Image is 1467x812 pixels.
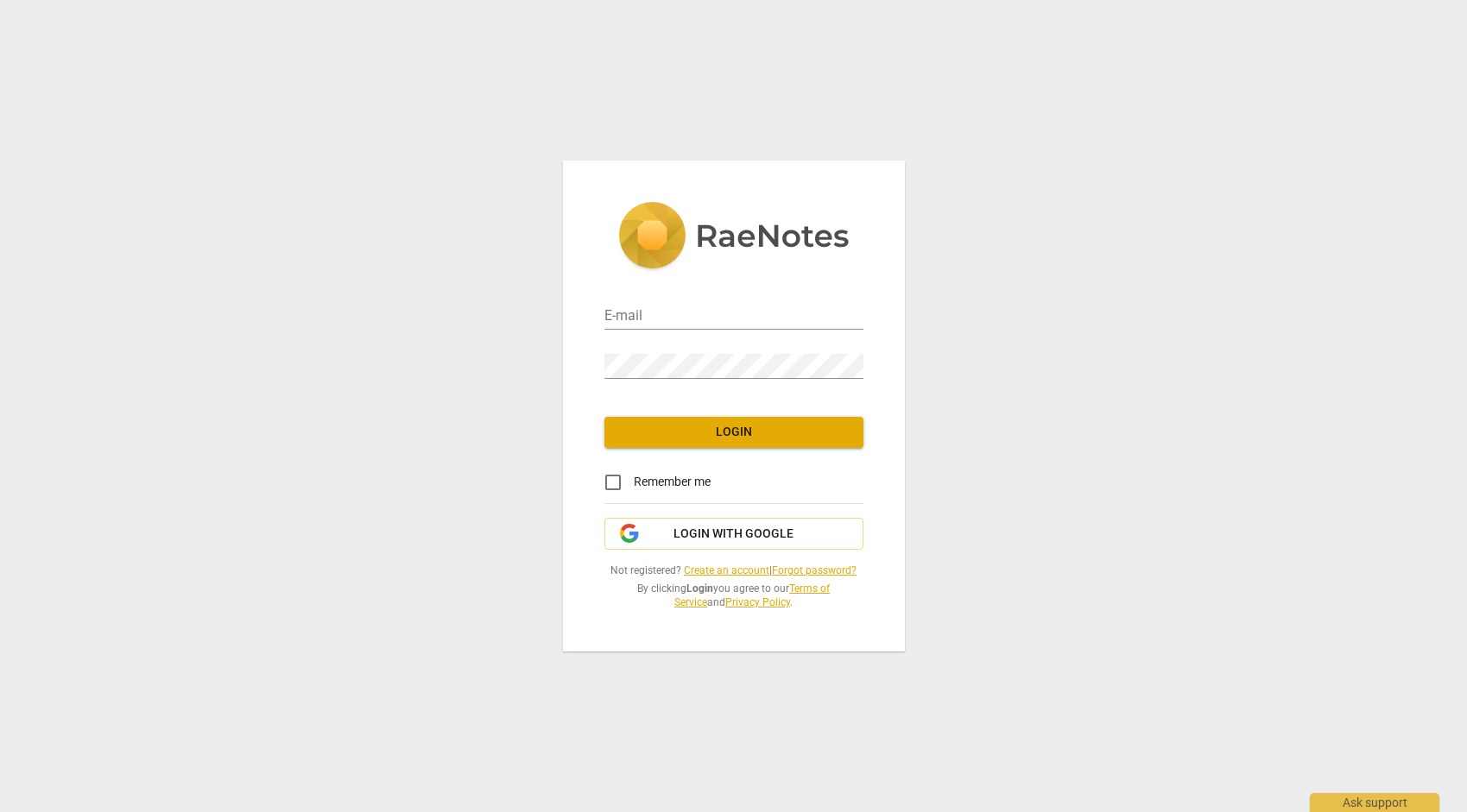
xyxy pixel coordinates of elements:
a: Privacy Policy [725,596,790,608]
a: Create an account [684,564,769,576]
b: Login [686,582,713,595]
span: Not registered? | [604,563,863,578]
button: Login [604,417,863,448]
a: Forgot password? [772,564,857,576]
span: Login with Google [673,526,794,543]
img: 5ac2273c67554f335776073100b6d88f.svg [618,202,850,273]
span: Login [618,424,850,441]
button: Login with Google [604,518,863,551]
div: Ask support [1310,793,1439,812]
span: Remember me [634,473,711,491]
span: By clicking you agree to our and . [604,582,863,610]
